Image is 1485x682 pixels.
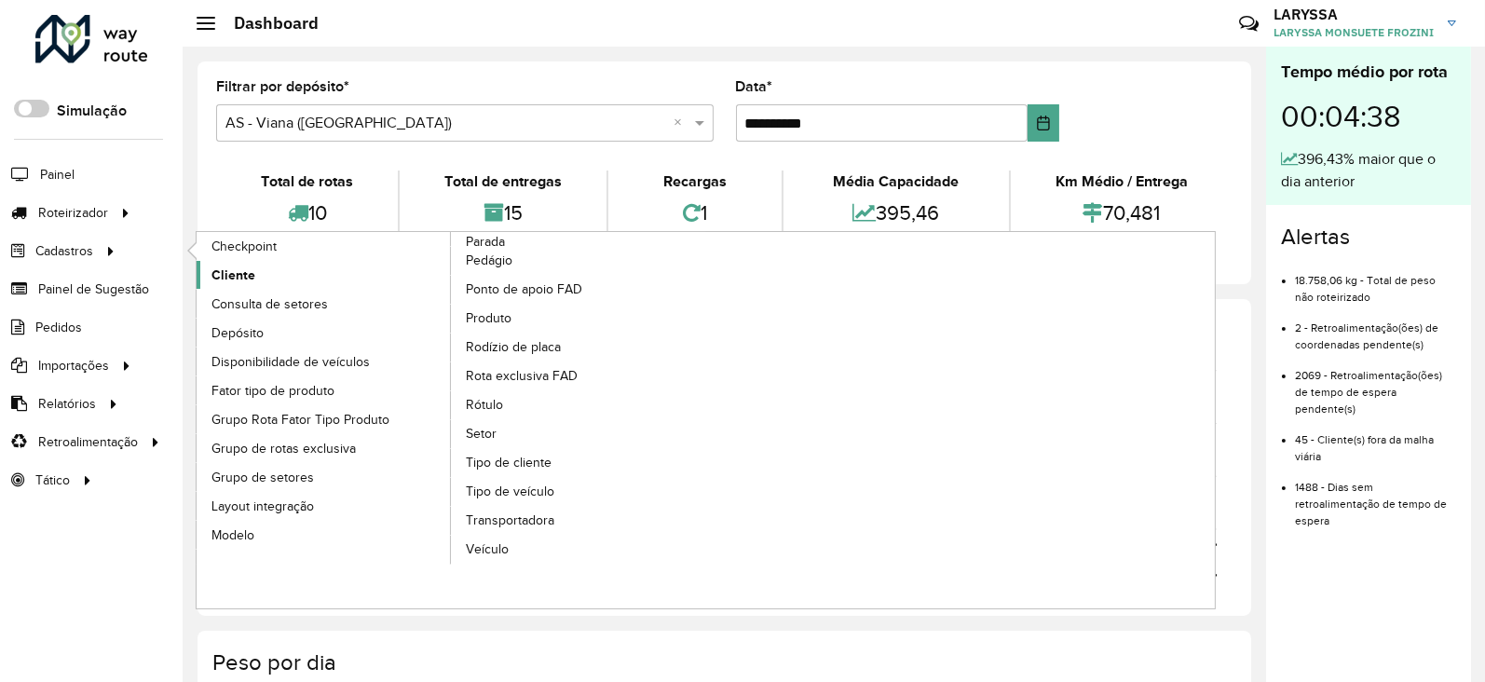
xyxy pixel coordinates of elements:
a: Produto [451,305,706,333]
span: Cliente [211,266,255,285]
span: Grupo Rota Fator Tipo Produto [211,410,389,430]
a: Ponto de apoio FAD [451,276,706,304]
li: 1488 - Dias sem retroalimentação de tempo de espera [1295,465,1456,529]
div: 1 [613,193,776,233]
span: Consulta de setores [211,294,328,314]
span: Ponto de apoio FAD [466,280,582,299]
span: Modelo [211,525,254,545]
a: Layout integração [197,492,452,520]
div: Média Capacidade [788,170,1004,193]
a: Setor [451,420,706,448]
a: Grupo Rota Fator Tipo Produto [197,405,452,433]
span: Rota exclusiva FAD [466,366,578,386]
li: 2 - Retroalimentação(ões) de coordenadas pendente(s) [1295,306,1456,353]
span: Disponibilidade de veículos [211,352,370,372]
label: Simulação [57,100,127,122]
span: Checkpoint [211,237,277,256]
div: Km Médio / Entrega [1015,170,1228,193]
span: Rótulo [466,395,503,415]
a: Depósito [197,319,452,347]
a: Rodízio de placa [451,334,706,361]
a: Disponibilidade de veículos [197,348,452,375]
span: Roteirizador [38,203,108,223]
span: Produto [466,308,511,328]
a: Cliente [197,261,452,289]
span: Parada [466,232,505,252]
li: 2069 - Retroalimentação(ões) de tempo de espera pendente(s) [1295,353,1456,417]
span: LARYSSA MONSUETE FROZINI [1274,24,1434,41]
a: Checkpoint [197,232,452,260]
a: Modelo [197,521,452,549]
h2: Dashboard [215,13,319,34]
a: Grupo de rotas exclusiva [197,434,452,462]
a: Pedágio [451,247,706,275]
span: Depósito [211,323,264,343]
a: Contato Rápido [1229,4,1269,44]
a: Tipo de cliente [451,449,706,477]
span: Importações [38,356,109,375]
span: Grupo de setores [211,468,314,487]
span: Tipo de cliente [466,453,552,472]
a: Transportadora [451,507,706,535]
span: Retroalimentação [38,432,138,452]
a: Parada [197,232,706,565]
a: Veículo [451,536,706,564]
div: Total de rotas [221,170,393,193]
button: Choose Date [1028,104,1059,142]
div: 395,46 [788,193,1004,233]
span: Transportadora [466,511,554,530]
h4: Peso por dia [212,649,1233,676]
a: Grupo de setores [197,463,452,491]
div: Recargas [613,170,776,193]
label: Filtrar por depósito [216,75,349,98]
label: Data [736,75,773,98]
span: Cadastros [35,241,93,261]
span: Painel de Sugestão [38,280,149,299]
a: Tipo de veículo [451,478,706,506]
a: Consulta de setores [197,290,452,318]
span: Tipo de veículo [466,482,554,501]
h4: Alertas [1281,224,1456,251]
span: Tático [35,471,70,490]
span: Veículo [466,539,509,559]
span: Fator tipo de produto [211,381,334,401]
div: Total de entregas [404,170,602,193]
span: Painel [40,165,75,184]
div: Tempo médio por rota [1281,60,1456,85]
span: Clear all [674,112,690,134]
div: 70,481 [1015,193,1228,233]
a: Rota exclusiva FAD [451,362,706,390]
div: 396,43% maior que o dia anterior [1281,148,1456,193]
span: Pedidos [35,318,82,337]
span: Setor [466,424,497,443]
a: Rótulo [451,391,706,419]
span: Rodízio de placa [466,337,561,357]
span: Relatórios [38,394,96,414]
a: Fator tipo de produto [197,376,452,404]
h3: LARYSSA [1274,6,1434,23]
li: 18.758,06 kg - Total de peso não roteirizado [1295,258,1456,306]
div: 00:04:38 [1281,85,1456,148]
span: Grupo de rotas exclusiva [211,439,356,458]
span: Layout integração [211,497,314,516]
div: 15 [404,193,602,233]
div: 10 [221,193,393,233]
li: 45 - Cliente(s) fora da malha viária [1295,417,1456,465]
span: Pedágio [466,251,512,270]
